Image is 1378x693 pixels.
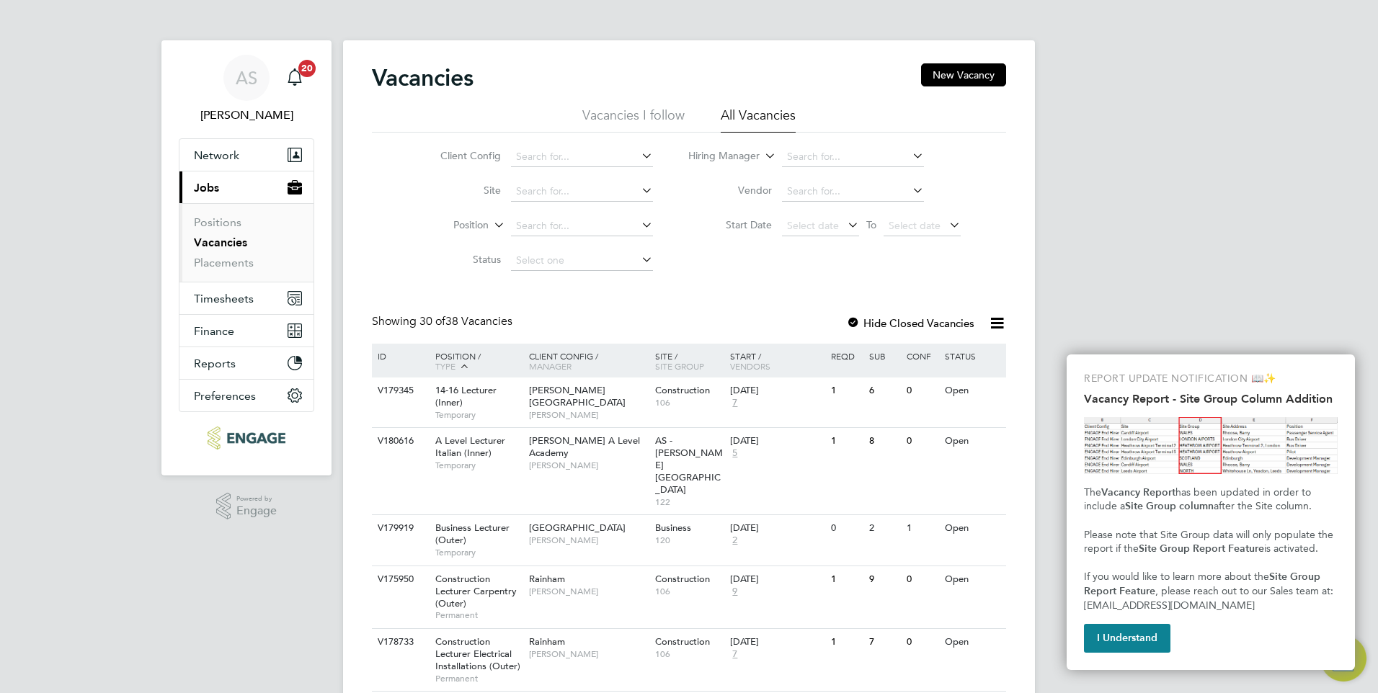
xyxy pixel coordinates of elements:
[730,648,739,661] span: 7
[846,316,974,330] label: Hide Closed Vacancies
[827,566,865,593] div: 1
[903,515,941,542] div: 1
[726,344,827,378] div: Start /
[1084,392,1338,406] h2: Vacancy Report - Site Group Column Addition
[941,629,1004,656] div: Open
[1101,486,1175,498] strong: Vacancy Report
[419,314,445,328] span: 30 of
[1084,571,1269,583] span: If you would like to learn more about the
[511,182,653,202] input: Search for...
[655,496,724,508] span: 122
[655,397,724,408] span: 106
[194,181,219,195] span: Jobs
[866,377,903,404] div: 6
[866,629,903,656] div: 7
[194,215,241,229] a: Positions
[435,573,517,609] span: Construction Lecturer Carpentry (Outer)
[435,384,497,408] span: 14-16 Lecturer (Inner)
[1084,417,1338,474] img: Site Group Column in Vacancy Report
[1084,571,1323,597] strong: Site Group Report Feature
[525,344,652,378] div: Client Config /
[372,63,474,92] h2: Vacancies
[194,256,254,269] a: Placements
[374,515,424,542] div: V179919
[161,40,332,475] nav: Main navigation
[655,384,710,396] span: Construction
[435,460,522,471] span: Temporary
[511,251,653,271] input: Select one
[435,434,505,459] span: A Level Lecturer Italian (Inner)
[1084,486,1101,498] span: The
[689,218,772,231] label: Start Date
[827,629,865,656] div: 1
[179,426,314,450] a: Go to home page
[236,493,277,505] span: Powered by
[511,216,653,236] input: Search for...
[1125,500,1214,512] strong: Site Group column
[435,673,522,684] span: Permanent
[730,636,824,648] div: [DATE]
[208,426,285,450] img: ncclondon-logo-retina.png
[721,107,796,133] li: All Vacancies
[782,182,924,202] input: Search for...
[406,218,489,233] label: Position
[787,219,839,232] span: Select date
[582,107,685,133] li: Vacancies I follow
[866,566,903,593] div: 9
[655,360,704,372] span: Site Group
[298,60,316,77] span: 20
[903,566,941,593] div: 0
[921,63,1006,86] button: New Vacancy
[903,629,941,656] div: 0
[827,344,865,368] div: Reqd
[529,360,572,372] span: Manager
[1084,624,1170,653] button: I Understand
[889,219,941,232] span: Select date
[827,428,865,455] div: 1
[655,434,723,496] span: AS - [PERSON_NAME][GEOGRAPHIC_DATA]
[435,409,522,421] span: Temporary
[194,292,254,305] span: Timesheets
[1084,585,1336,612] span: , please reach out to our Sales team at: [EMAIL_ADDRESS][DOMAIN_NAME]
[1067,354,1355,670] div: Vacancy Report - Site Group Column Addition
[655,586,724,597] span: 106
[1264,542,1318,555] span: is activated.
[179,107,314,124] span: Anne-Marie Sapalska
[730,522,824,535] div: [DATE]
[529,635,565,648] span: Rainham
[529,648,648,660] span: [PERSON_NAME]
[730,586,739,598] span: 9
[903,428,941,455] div: 0
[529,434,640,459] span: [PERSON_NAME] A Level Academy
[236,68,257,87] span: AS
[730,447,739,460] span: 5
[194,236,247,249] a: Vacancies
[374,566,424,593] div: V175950
[827,515,865,542] div: 0
[529,384,626,408] span: [PERSON_NAME][GEOGRAPHIC_DATA]
[941,515,1004,542] div: Open
[374,428,424,455] div: V180616
[236,505,277,517] span: Engage
[511,147,653,167] input: Search for...
[941,428,1004,455] div: Open
[730,535,739,547] span: 2
[1084,372,1338,386] p: REPORT UPDATE NOTIFICATION 📖✨
[374,377,424,404] div: V179345
[655,573,710,585] span: Construction
[1084,529,1336,555] span: Please note that Site Group data will only populate the report if the
[903,377,941,404] div: 0
[730,360,770,372] span: Vendors
[941,377,1004,404] div: Open
[941,566,1004,593] div: Open
[1084,486,1314,513] span: has been updated in order to include a
[374,344,424,368] div: ID
[827,377,865,404] div: 1
[730,435,824,447] div: [DATE]
[866,428,903,455] div: 8
[655,535,724,546] span: 120
[730,385,824,397] div: [DATE]
[194,357,236,370] span: Reports
[418,149,501,162] label: Client Config
[866,515,903,542] div: 2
